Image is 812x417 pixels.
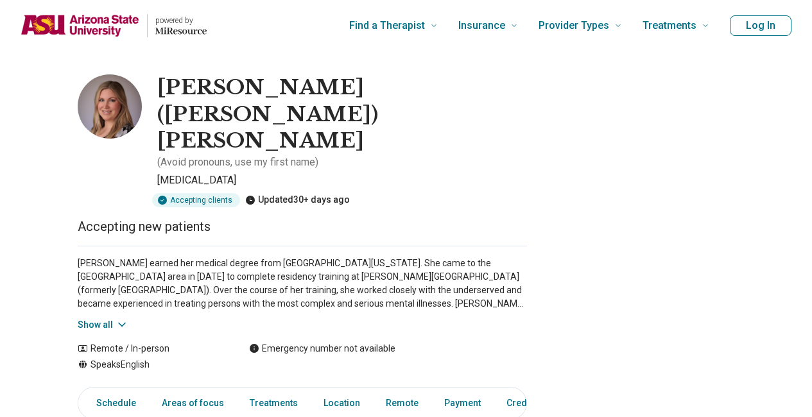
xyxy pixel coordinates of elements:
[21,5,207,46] a: Home page
[458,17,505,35] span: Insurance
[245,193,350,207] div: Updated 30+ days ago
[378,390,426,416] a: Remote
[78,257,527,311] p: [PERSON_NAME] earned her medical degree from [GEOGRAPHIC_DATA][US_STATE]. She came to the [GEOGRA...
[349,17,425,35] span: Find a Therapist
[78,358,223,371] div: Speaks English
[316,390,368,416] a: Location
[499,390,563,416] a: Credentials
[78,74,142,139] img: Regan O'Brien, Psychiatrist
[78,318,128,332] button: Show all
[154,390,232,416] a: Areas of focus
[643,17,696,35] span: Treatments
[81,390,144,416] a: Schedule
[78,342,223,355] div: Remote / In-person
[155,15,207,26] p: powered by
[152,193,240,207] div: Accepting clients
[242,390,306,416] a: Treatments
[436,390,488,416] a: Payment
[78,217,527,235] p: Accepting new patients
[157,173,527,188] p: [MEDICAL_DATA]
[249,342,395,355] div: Emergency number not available
[157,74,527,155] h1: [PERSON_NAME] ([PERSON_NAME]) [PERSON_NAME]
[157,155,318,170] p: ( Avoid pronouns, use my first name )
[539,17,609,35] span: Provider Types
[730,15,791,36] button: Log In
